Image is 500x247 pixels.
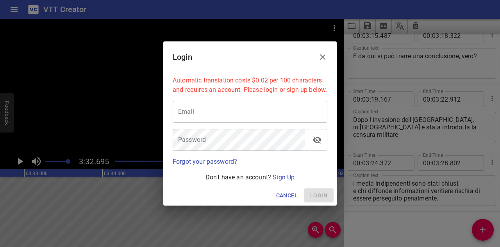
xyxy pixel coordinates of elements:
[304,188,334,203] span: Please enter your email and password above.
[173,173,327,182] p: Don't have an account?
[273,188,301,203] button: Cancel
[173,158,237,165] a: Forgot your password?
[173,76,327,95] p: Automatic translation costs $0.02 per 100 characters and requires an account. Please login or sig...
[273,174,295,181] a: Sign Up
[173,51,192,63] h6: Login
[276,191,298,200] span: Cancel
[308,131,327,149] button: toggle password visibility
[313,48,332,66] button: Close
